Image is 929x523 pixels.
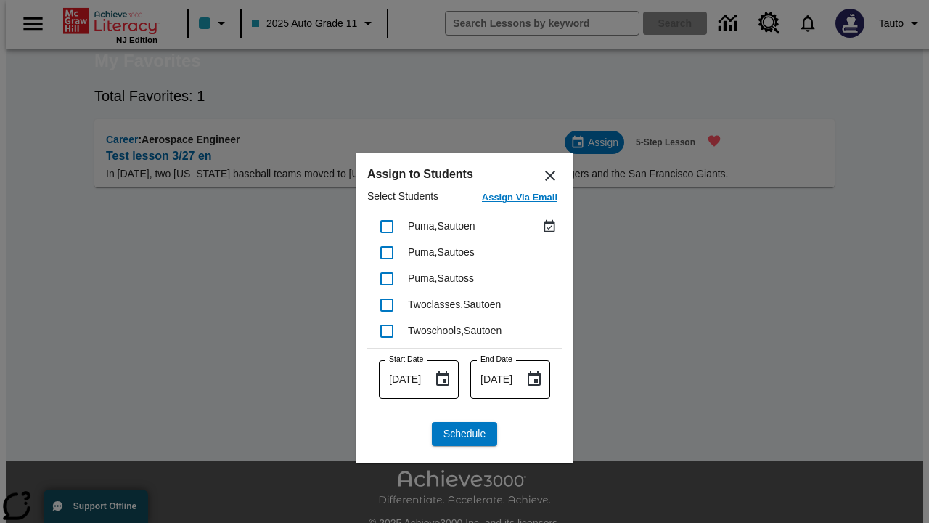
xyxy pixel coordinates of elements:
button: Assign Via Email [478,189,562,210]
div: Puma, Sautoes [408,245,560,260]
button: Assigned Sep 29 to Sep 29 [539,216,560,238]
input: MMMM-DD-YYYY [379,360,422,399]
div: Twoschools, Sautoen [408,323,560,338]
div: Puma, Sautoen [408,219,539,234]
span: Puma , Sautoes [408,246,475,258]
label: Start Date [389,354,423,365]
button: Choose date, selected date is Oct 2, 2025 [428,365,457,394]
div: Puma, Sautoss [408,271,560,286]
button: Schedule [432,422,497,446]
button: Close [533,158,568,193]
input: MMMM-DD-YYYY [470,360,514,399]
h6: Assign to Students [367,164,562,185]
span: Puma , Sautoen [408,220,475,232]
h6: Assign Via Email [482,190,557,206]
span: Puma , Sautoss [408,272,474,284]
label: End Date [480,354,512,365]
span: Twoclasses , Sautoen [408,299,501,310]
button: Choose date, selected date is Oct 2, 2025 [520,365,549,394]
div: Twoclasses, Sautoen [408,297,560,312]
span: Twoschools , Sautoen [408,325,502,336]
span: Schedule [443,426,486,442]
p: Select Students [367,189,438,210]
